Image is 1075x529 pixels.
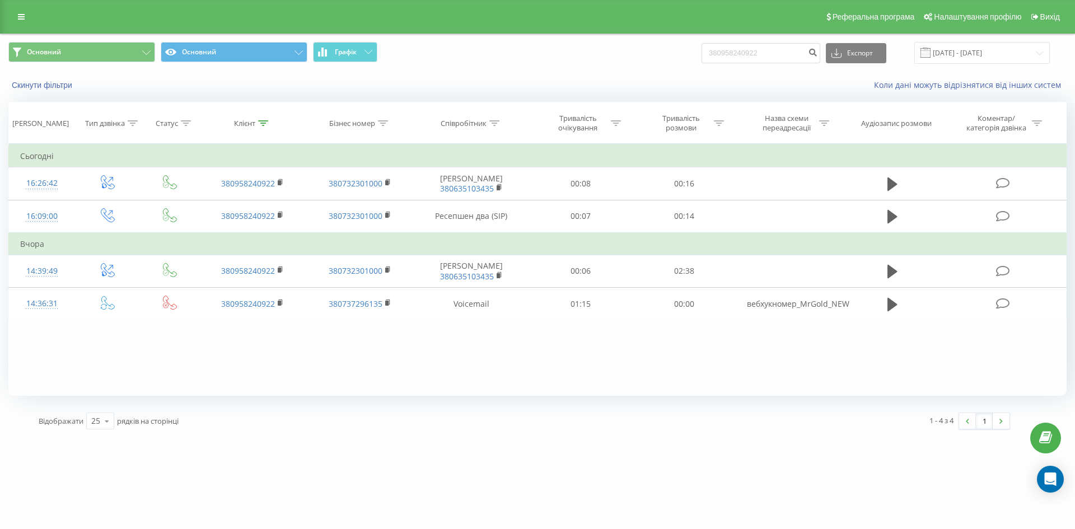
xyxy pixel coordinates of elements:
td: 00:07 [529,200,632,233]
td: 00:14 [632,200,735,233]
td: 02:38 [632,255,735,287]
button: Експорт [826,43,886,63]
a: Коли дані можуть відрізнятися вiд інших систем [874,79,1067,90]
div: Тип дзвінка [85,119,125,128]
button: Графік [313,42,377,62]
td: 00:00 [632,288,735,320]
td: 01:15 [529,288,632,320]
td: Сьогодні [9,145,1067,167]
button: Основний [161,42,307,62]
a: 380958240922 [221,265,275,276]
span: Графік [335,48,357,56]
a: 380958240922 [221,298,275,309]
div: Статус [156,119,178,128]
span: Відображати [39,416,83,426]
a: 380732301000 [329,210,382,221]
input: Пошук за номером [702,43,820,63]
td: Ресепшен два (SIP) [413,200,529,233]
a: 380635103435 [440,271,494,282]
td: вебхукномер_MrGold_NEW [736,288,843,320]
div: 14:36:31 [20,293,64,315]
button: Скинути фільтри [8,80,78,90]
td: 00:06 [529,255,632,287]
div: Тривалість очікування [548,114,608,133]
div: Коментар/категорія дзвінка [964,114,1029,133]
td: [PERSON_NAME] [413,255,529,287]
td: Вчора [9,233,1067,255]
a: 380958240922 [221,210,275,221]
div: [PERSON_NAME] [12,119,69,128]
div: 1 - 4 з 4 [929,415,954,426]
td: [PERSON_NAME] [413,167,529,200]
span: рядків на сторінці [117,416,179,426]
span: Вихід [1040,12,1060,21]
div: Тривалість розмови [651,114,711,133]
div: 14:39:49 [20,260,64,282]
td: 00:16 [632,167,735,200]
a: 1 [976,413,993,429]
span: Основний [27,48,61,57]
div: Бізнес номер [329,119,375,128]
td: 00:08 [529,167,632,200]
div: 25 [91,415,100,427]
span: Налаштування профілю [934,12,1021,21]
div: 16:26:42 [20,172,64,194]
button: Основний [8,42,155,62]
a: 380732301000 [329,265,382,276]
span: Реферальна програма [833,12,915,21]
td: Voicemail [413,288,529,320]
a: 380732301000 [329,178,382,189]
a: 380958240922 [221,178,275,189]
div: Аудіозапис розмови [861,119,932,128]
div: 16:09:00 [20,205,64,227]
div: Співробітник [441,119,487,128]
a: 380635103435 [440,183,494,194]
a: 380737296135 [329,298,382,309]
div: Клієнт [234,119,255,128]
div: Open Intercom Messenger [1037,466,1064,493]
div: Назва схеми переадресації [756,114,816,133]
